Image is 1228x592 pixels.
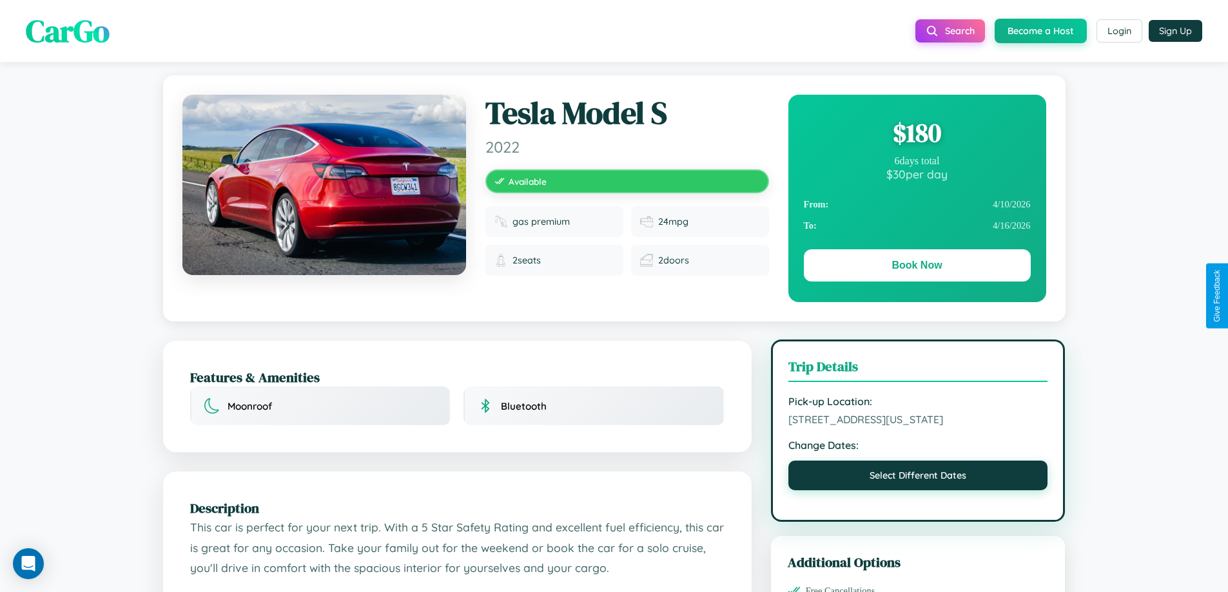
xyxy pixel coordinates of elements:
[13,548,44,579] div: Open Intercom Messenger
[788,553,1049,571] h3: Additional Options
[804,194,1031,215] div: 4 / 10 / 2026
[945,25,975,37] span: Search
[658,216,688,227] span: 24 mpg
[1213,270,1222,322] div: Give Feedback
[804,215,1031,236] div: 4 / 16 / 2026
[804,199,829,210] strong: From:
[509,176,547,187] span: Available
[995,19,1087,43] button: Become a Host
[788,395,1048,408] strong: Pick-up Location:
[640,215,653,228] img: Fuel efficiency
[788,413,1048,426] span: [STREET_ADDRESS][US_STATE]
[485,95,769,132] h1: Tesla Model S
[788,357,1048,382] h3: Trip Details
[788,439,1048,452] strong: Change Dates:
[228,400,272,412] span: Moonroof
[190,368,725,387] h2: Features & Amenities
[1149,20,1202,42] button: Sign Up
[804,249,1031,282] button: Book Now
[640,254,653,267] img: Doors
[804,155,1031,167] div: 6 days total
[485,137,769,157] span: 2022
[182,95,466,275] img: Tesla Model S 2022
[512,216,570,227] span: gas premium
[26,10,110,52] span: CarGo
[501,400,547,412] span: Bluetooth
[1096,19,1142,43] button: Login
[788,461,1048,490] button: Select Different Dates
[190,499,725,517] h2: Description
[494,254,507,267] img: Seats
[804,220,817,231] strong: To:
[658,254,689,266] span: 2 doors
[512,254,541,266] span: 2 seats
[915,19,985,43] button: Search
[804,115,1031,150] div: $ 180
[494,215,507,228] img: Fuel type
[804,167,1031,181] div: $ 30 per day
[190,517,725,578] p: This car is perfect for your next trip. With a 5 Star Safety Rating and excellent fuel efficiency...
